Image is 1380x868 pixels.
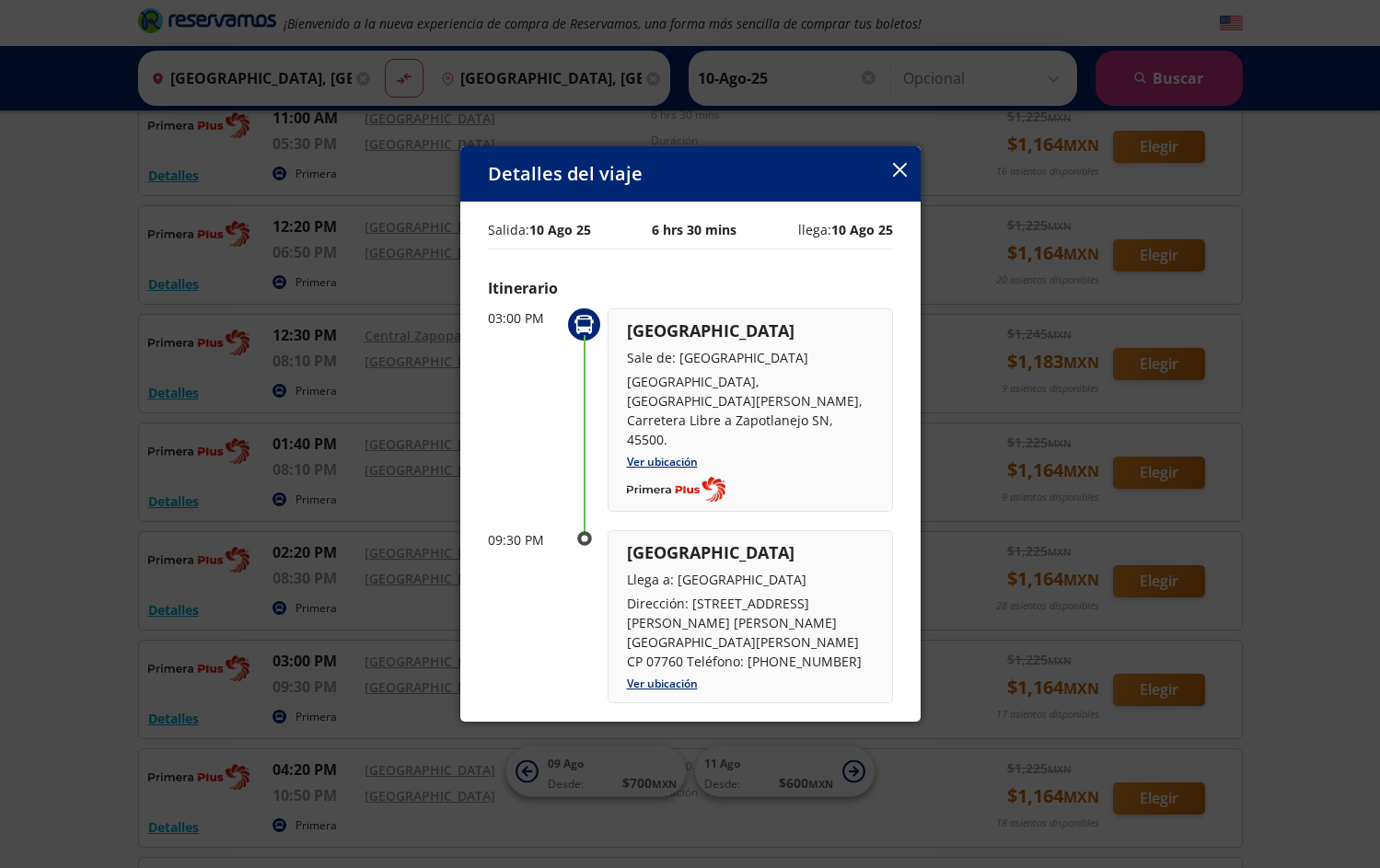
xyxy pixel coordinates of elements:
[488,220,591,239] p: Salida:
[488,277,893,299] p: Itinerario
[627,318,874,343] p: [GEOGRAPHIC_DATA]
[627,372,874,449] p: [GEOGRAPHIC_DATA], [GEOGRAPHIC_DATA][PERSON_NAME], Carretera Libre a Zapotlanejo SN, 45500.
[488,160,643,188] p: Detalles del viaje
[627,477,725,503] img: Completo_color__1_.png
[627,540,874,565] p: [GEOGRAPHIC_DATA]
[627,348,874,367] p: Sale de: [GEOGRAPHIC_DATA]
[831,221,893,238] b: 10 Ago 25
[627,676,698,691] a: Ver ubicación
[627,570,874,589] p: Llega a: [GEOGRAPHIC_DATA]
[652,220,736,239] p: 6 hrs 30 mins
[488,530,562,550] p: 09:30 PM
[627,454,698,469] a: Ver ubicación
[488,308,562,328] p: 03:00 PM
[529,221,591,238] b: 10 Ago 25
[798,220,893,239] p: llega:
[627,594,874,671] p: Dirección: [STREET_ADDRESS][PERSON_NAME] [PERSON_NAME][GEOGRAPHIC_DATA][PERSON_NAME] CP 07760 Tel...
